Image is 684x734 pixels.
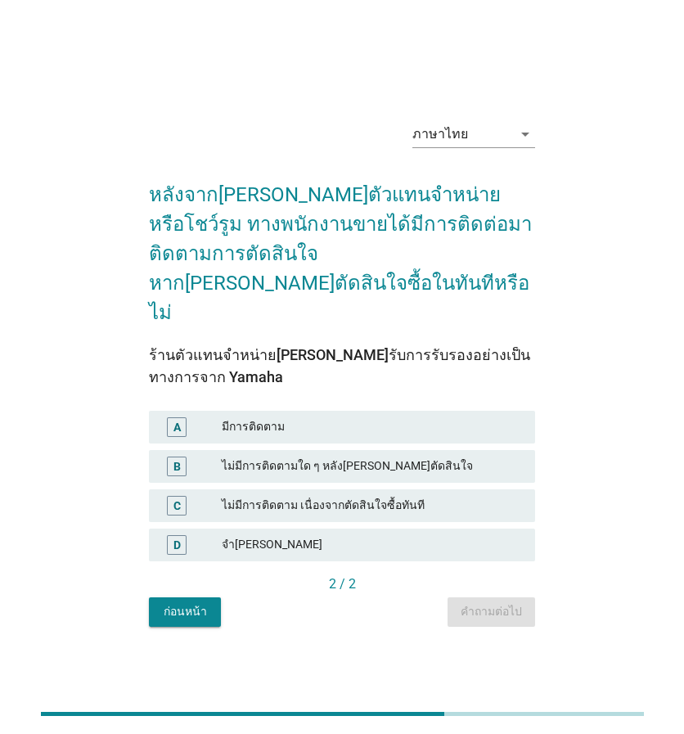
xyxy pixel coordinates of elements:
button: ก่อนหน้า [149,597,221,627]
div: ก่อนหน้า [162,603,208,620]
div: C [173,497,181,514]
div: D [173,536,181,553]
div: จำ[PERSON_NAME] [222,535,522,555]
i: arrow_drop_down [515,124,535,144]
div: A [173,418,181,435]
div: B [173,457,181,475]
div: ไม่มีการติดตามใด ๆ หลัง[PERSON_NAME]ตัดสินใจ [222,457,522,476]
h2: หลังจาก[PERSON_NAME]ตัวแทนจำหน่ายหรือโชว์รูม ทางพนักงานขายได้มีการติดต่อมาติดตามการตัดสินใจหาก[PE... [149,164,535,327]
div: มีการติดตาม [222,417,522,437]
div: 2 / 2 [149,574,535,594]
div: ภาษาไทย [412,127,468,142]
div: ไม่มีการติดตาม เนื่องจากตัดสินใจซื้อทันที [222,496,522,516]
div: ร้านตัวแทนจำหน่าย[PERSON_NAME]รับการรับรองอย่างเป็นทางการจาก Yamaha [149,344,535,388]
